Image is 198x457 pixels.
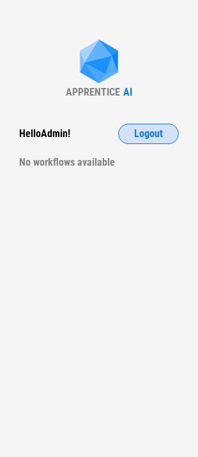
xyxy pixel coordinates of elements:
div: Hello Admin ! [19,124,70,144]
div: APPRENTICE [66,86,120,98]
img: Apprentice AI [73,40,125,86]
div: AI [123,86,132,98]
div: No workflows available [19,152,179,173]
span: Logout [134,129,163,139]
button: Logout [118,124,179,144]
